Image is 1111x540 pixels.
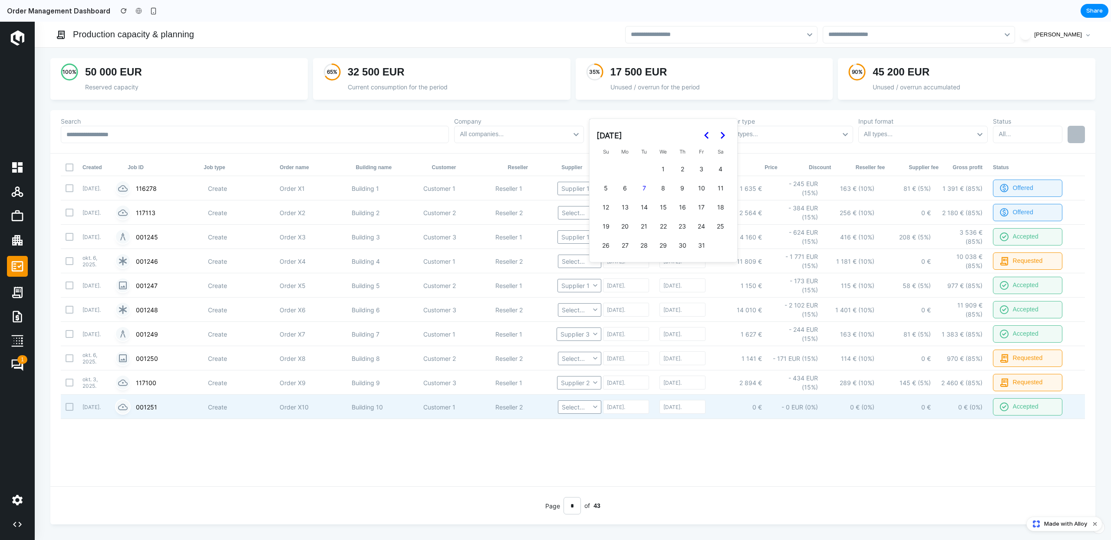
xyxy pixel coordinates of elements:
[597,215,615,233] button: Sunday, October 26th, 2025
[82,212,101,219] div: [DATE].
[692,196,711,214] button: Friday, October 24th, 2025
[85,43,287,57] h3: 50 000 EUR
[208,308,275,317] div: Create
[635,157,653,176] button: Today, Tuesday, October 7th, 2025
[724,95,853,104] label: Order type
[659,305,706,319] div: [DATE].
[280,381,346,390] div: Order X10
[1021,8,1030,18] div: Aleksandar Balicevac
[772,206,818,224] div: - 624 EUR (15%)
[562,187,585,196] span: Select...
[208,357,275,366] div: Create
[603,257,649,271] div: [DATE].
[828,162,874,171] div: 163 € (10%)
[3,6,110,16] h2: Order Management Dashboard
[716,235,762,244] div: 11 809 €
[1013,356,1043,365] div: Requested
[597,123,730,233] table: October 2025
[716,162,762,171] div: 1 635 €
[635,196,653,214] button: Tuesday, October 21st, 2025
[831,142,885,150] div: Reseller fee
[673,138,692,157] button: Thursday, October 2nd, 2025
[716,211,762,220] div: 4 160 €
[348,43,549,57] h3: 32 500 EUR
[280,235,346,244] div: Order X4
[352,211,419,220] div: Building 3
[1081,4,1108,18] button: Share
[610,61,823,70] div: Unused / overrun for the period
[136,284,203,293] div: 001248
[352,235,419,244] div: Building 4
[128,142,198,150] h5: Job ID
[873,43,1074,57] h3: 45 200 EUR
[352,284,419,293] div: Building 6
[716,284,762,293] div: 14 010 €
[82,164,101,170] div: [DATE].
[772,352,818,370] div: - 434 EUR (15%)
[423,284,490,293] div: Customer 3
[136,187,203,196] div: 117113
[584,479,600,489] span: of
[136,381,203,390] div: 001251
[495,308,541,317] div: Reseller 1
[280,259,346,268] div: Order X5
[616,196,634,214] button: Monday, October 20th, 2025
[136,259,203,268] div: 001247
[939,142,982,150] div: Gross profit
[136,211,203,220] div: 001245
[208,332,275,341] div: Create
[828,308,874,317] div: 163 € (10%)
[828,357,874,366] div: 289 € (10%)
[603,330,649,344] div: [DATE].
[885,284,931,293] div: 0 €
[82,354,105,367] div: okt. 3, 2025.
[136,235,203,244] div: 001246
[508,142,562,150] h5: Reseller
[280,187,346,196] div: Order X2
[136,332,203,341] div: 001250
[1044,520,1087,528] span: Made with Alloy
[673,157,692,176] button: Thursday, October 9th, 2025
[616,177,634,195] button: Monday, October 13th, 2025
[716,332,762,341] div: 1 141 €
[280,162,346,171] div: Order X1
[692,138,711,157] button: Friday, October 3rd, 2025
[85,61,297,70] div: Reserved capacity
[352,259,419,268] div: Building 5
[82,233,105,246] div: okt. 6, 2025.
[495,187,541,196] div: Reseller 2
[17,334,27,342] span: 1
[772,381,818,390] div: - 0 EUR (0%)
[1034,7,1090,18] button: [PERSON_NAME]
[828,259,874,268] div: 115 € (10%)
[715,106,730,121] button: Go to the Next Month
[635,177,653,195] button: Tuesday, October 14th, 2025
[82,330,105,343] div: okt. 6, 2025.
[280,284,346,293] div: Order X6
[635,215,653,233] button: Tuesday, October 28th, 2025
[673,123,692,138] th: Thursday
[716,187,762,196] div: 2 564 €
[1013,308,1038,316] div: Accepted
[352,187,419,196] div: Building 2
[495,162,541,171] div: Reseller 1
[352,357,419,366] div: Building 9
[673,196,692,214] button: Thursday, October 23rd, 2025
[562,235,585,244] span: Select...
[208,235,275,244] div: Create
[495,259,541,268] div: Reseller 1
[356,142,426,150] h5: Building name
[772,230,818,249] div: - 1 771 EUR (15%)
[280,211,346,220] div: Order X3
[136,308,203,317] div: 001249
[724,142,778,150] div: Price
[885,332,931,341] div: 0 €
[204,142,274,150] h5: Job type
[603,378,649,392] div: [DATE].
[280,308,346,317] div: Order X7
[692,123,711,138] th: Friday
[560,308,590,317] span: Supplier 3
[654,215,673,233] button: Wednesday, October 29th, 2025
[941,230,982,249] div: 10 038 € (85%)
[635,123,654,138] th: Tuesday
